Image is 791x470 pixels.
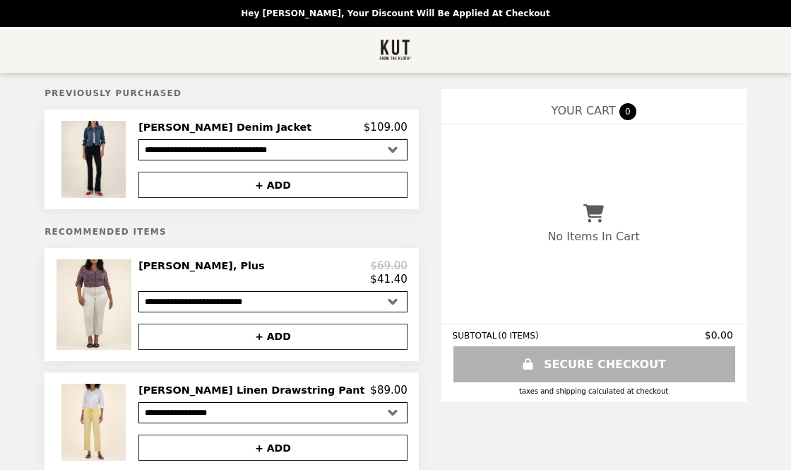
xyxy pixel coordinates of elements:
[138,402,408,423] select: Select a product variant
[44,88,419,98] h5: Previously Purchased
[370,273,408,286] p: $41.40
[548,230,640,243] p: No Items In Cart
[379,35,412,64] img: Brand Logo
[138,139,408,160] select: Select a product variant
[138,121,317,134] h2: [PERSON_NAME] Denim Jacket
[61,384,129,461] img: Rosalie Linen Drawstring Pant
[552,104,616,117] span: YOUR CART
[453,331,499,341] span: SUBTOTAL
[370,259,408,272] p: $69.00
[370,384,408,396] p: $89.00
[44,227,419,237] h5: Recommended Items
[138,435,408,461] button: + ADD
[138,324,408,350] button: + ADD
[453,387,735,395] div: Taxes and Shipping calculated at checkout
[619,103,636,120] span: 0
[705,329,735,341] span: $0.00
[138,259,270,272] h2: [PERSON_NAME], Plus
[241,8,549,18] p: Hey [PERSON_NAME], your discount will be applied at checkout
[56,259,135,349] img: Jasmine Blouse, Plus
[499,331,539,341] span: ( 0 ITEMS )
[138,384,370,396] h2: [PERSON_NAME] Linen Drawstring Pant
[138,291,408,312] select: Select a product variant
[61,121,129,198] img: Julia Crop Denim Jacket
[138,172,408,198] button: + ADD
[364,121,408,134] p: $109.00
